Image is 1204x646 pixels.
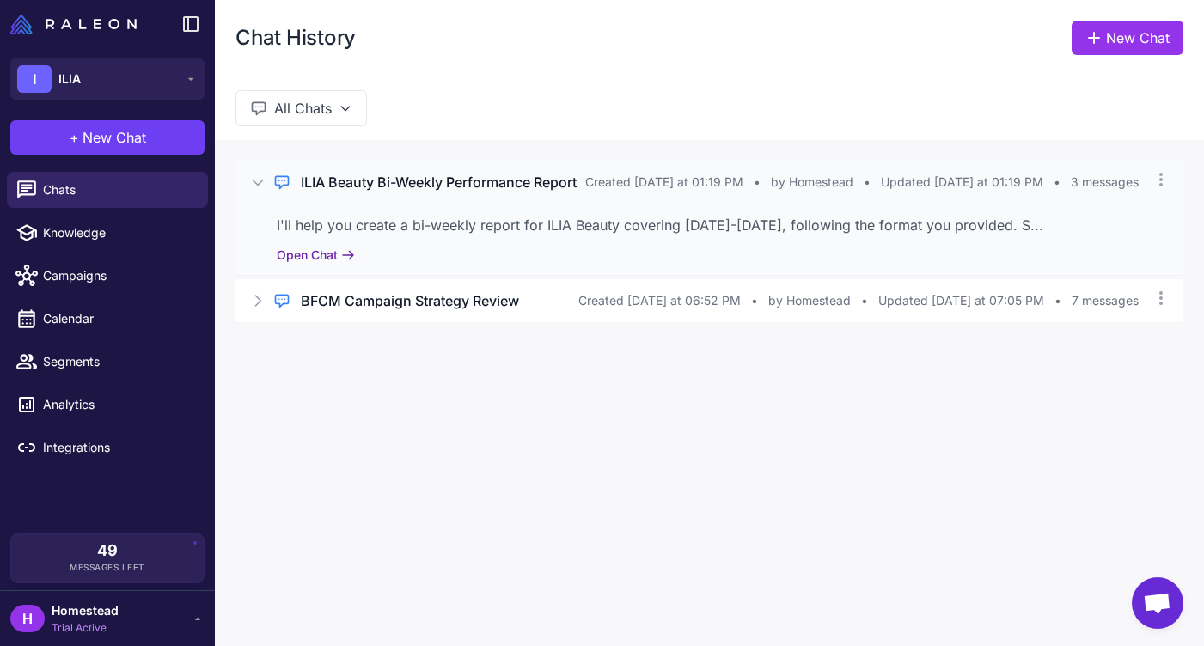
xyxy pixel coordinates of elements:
[10,14,137,34] img: Raleon Logo
[83,127,146,148] span: New Chat
[235,90,367,126] button: All Chats
[43,180,194,199] span: Chats
[58,70,81,88] span: ILIA
[43,438,194,457] span: Integrations
[10,120,205,155] button: +New Chat
[1072,291,1139,310] span: 7 messages
[771,173,853,192] span: by Homestead
[301,172,577,192] h3: ILIA Beauty Bi-Weekly Performance Report
[864,173,871,192] span: •
[878,291,1044,310] span: Updated [DATE] at 07:05 PM
[881,173,1043,192] span: Updated [DATE] at 01:19 PM
[277,246,355,265] button: Open Chat
[1132,577,1183,629] a: Open chat
[1071,173,1139,192] span: 3 messages
[1054,291,1061,310] span: •
[43,309,194,328] span: Calendar
[235,24,356,52] h1: Chat History
[43,395,194,414] span: Analytics
[751,291,758,310] span: •
[43,266,194,285] span: Campaigns
[17,65,52,93] div: I
[1072,21,1183,55] a: New Chat
[301,290,519,311] h3: BFCM Campaign Strategy Review
[7,258,208,294] a: Campaigns
[43,352,194,371] span: Segments
[7,344,208,380] a: Segments
[70,561,145,574] span: Messages Left
[43,223,194,242] span: Knowledge
[7,172,208,208] a: Chats
[1054,173,1060,192] span: •
[861,291,868,310] span: •
[7,301,208,337] a: Calendar
[768,291,851,310] span: by Homestead
[97,543,118,558] span: 49
[277,215,1142,235] div: I'll help you create a bi-weekly report for ILIA Beauty covering [DATE]-[DATE], following the for...
[585,173,743,192] span: Created [DATE] at 01:19 PM
[578,291,741,310] span: Created [DATE] at 06:52 PM
[7,215,208,251] a: Knowledge
[52,601,119,620] span: Homestead
[754,173,761,192] span: •
[7,430,208,466] a: Integrations
[52,620,119,636] span: Trial Active
[10,58,205,100] button: IILIA
[70,127,79,148] span: +
[10,605,45,632] div: H
[7,387,208,423] a: Analytics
